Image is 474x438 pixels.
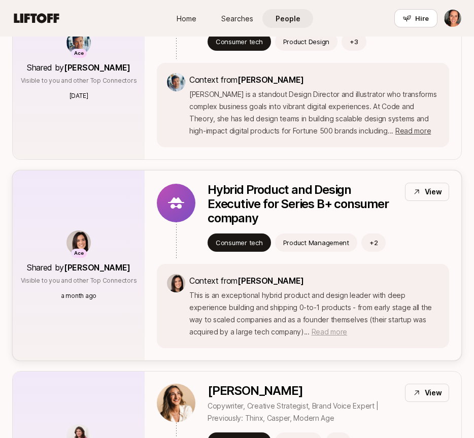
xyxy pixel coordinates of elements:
[425,387,442,399] p: View
[74,249,84,258] p: Ace
[27,261,130,274] p: Shared by
[342,32,366,51] button: +3
[283,37,329,47] p: Product Design
[444,10,461,27] img: Lia Siebert
[312,327,347,336] span: Read more
[21,76,137,85] p: Visible to you and other Top Connectors
[12,170,462,361] a: AceShared by[PERSON_NAME]Visible to you and other Top Connectorsa month agoHybrid Product and Des...
[177,13,196,24] span: Home
[64,62,130,73] span: [PERSON_NAME]
[189,73,439,86] p: Context from
[189,274,439,287] p: Context from
[415,13,429,23] span: Hire
[64,262,130,273] span: [PERSON_NAME]
[283,238,349,248] p: Product Management
[216,37,263,47] p: Consumer tech
[167,73,185,91] img: ACg8ocKEKRaDdLI4UrBIVgU4GlSDRsaw4FFi6nyNfamyhzdGAwDX=s160-c
[276,13,300,24] span: People
[66,30,91,55] img: ACg8ocKEKRaDdLI4UrBIVgU4GlSDRsaw4FFi6nyNfamyhzdGAwDX=s160-c
[238,276,304,286] span: [PERSON_NAME]
[161,9,212,28] a: Home
[208,384,397,398] p: [PERSON_NAME]
[61,291,96,300] p: a month ago
[425,186,442,198] p: View
[189,88,439,137] p: [PERSON_NAME] is a standout Design Director and illustrator who transforms complex business goals...
[238,75,304,85] span: [PERSON_NAME]
[21,276,137,285] p: Visible to you and other Top Connectors
[27,61,130,74] p: Shared by
[208,183,397,225] p: Hybrid Product and Design Executive for Series B+ consumer company
[221,13,253,24] span: Searches
[74,49,84,58] p: Ace
[157,384,195,422] img: ACg8ocIwrTgCw_QZCipXo3wDVUaey2BtsS-F9nbnWlvHGJPKG67ro-_o=s160-c
[444,9,462,27] button: Lia Siebert
[189,289,439,338] p: This is an exceptional hybrid product and design leader with deep experience building and shippin...
[395,126,431,135] span: Read more
[212,9,262,28] a: Searches
[66,230,91,255] img: 71d7b91d_d7cb_43b4_a7ea_a9b2f2cc6e03.jpg
[167,274,185,292] img: 71d7b91d_d7cb_43b4_a7ea_a9b2f2cc6e03.jpg
[70,91,88,100] p: [DATE]
[216,238,263,248] p: Consumer tech
[361,233,386,252] button: +2
[208,400,397,424] p: Copywriter, Creative Strategist, Brand Voice Expert | Previously: Thinx, Casper, Modern Age
[394,9,437,27] button: Hire
[262,9,313,28] a: People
